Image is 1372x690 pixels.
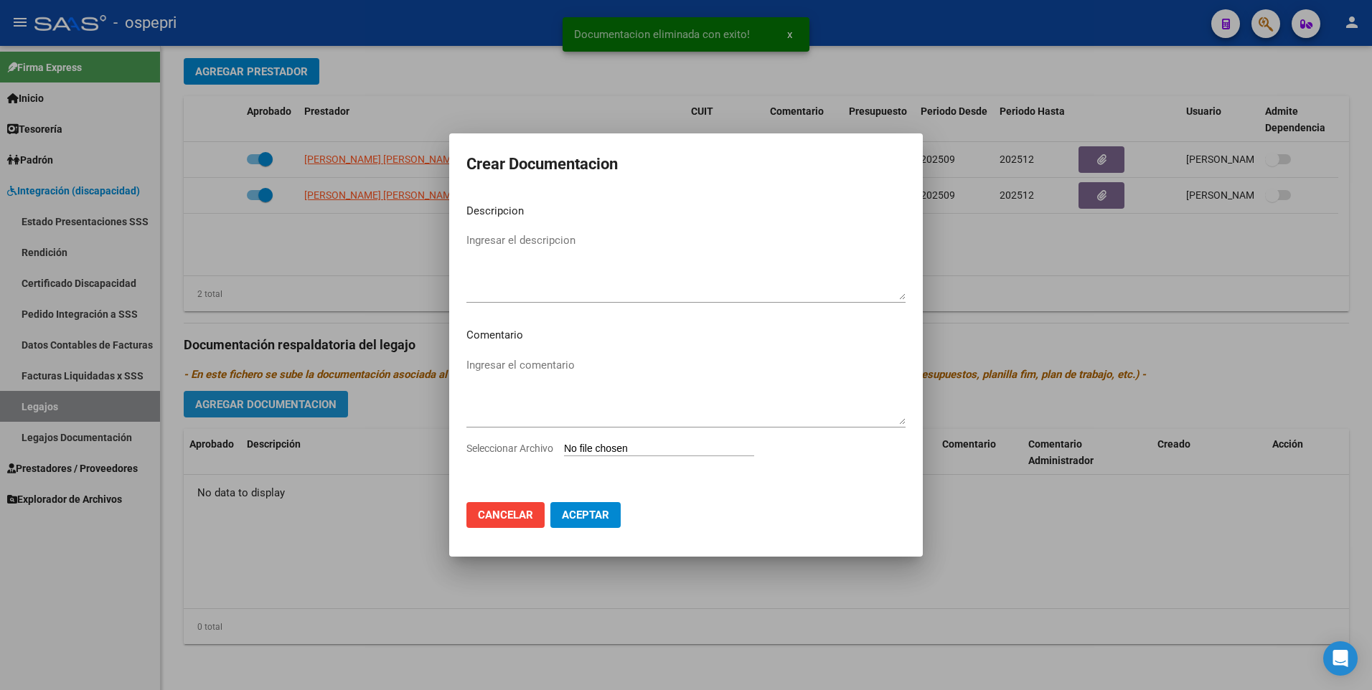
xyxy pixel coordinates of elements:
[1323,641,1358,676] div: Open Intercom Messenger
[478,509,533,521] span: Cancelar
[466,502,545,528] button: Cancelar
[550,502,621,528] button: Aceptar
[466,443,553,454] span: Seleccionar Archivo
[466,151,906,178] h2: Crear Documentacion
[466,327,906,344] p: Comentario
[466,203,906,219] p: Descripcion
[562,509,609,521] span: Aceptar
